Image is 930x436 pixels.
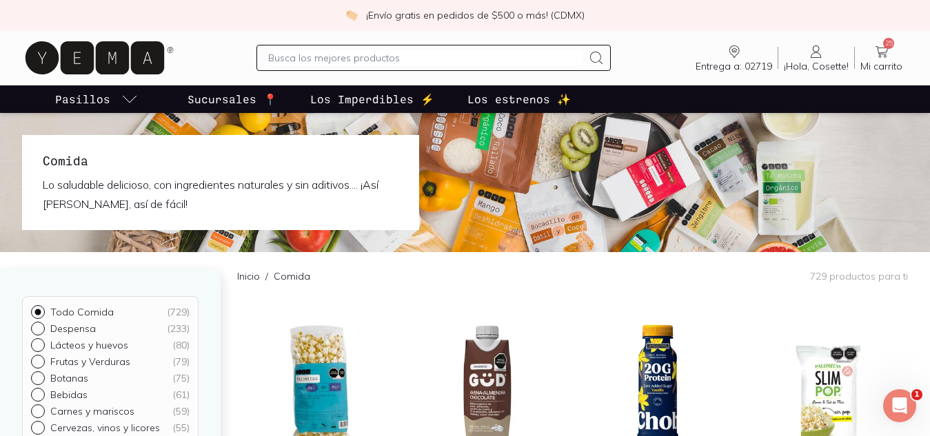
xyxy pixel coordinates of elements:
img: check [345,9,358,21]
a: pasillo-todos-link [52,85,141,113]
iframe: Intercom live chat [883,389,916,422]
p: Los estrenos ✨ [467,91,571,107]
div: ( 61 ) [172,388,190,401]
span: 1 [911,389,922,400]
a: Entrega a: 02719 [690,43,778,72]
h1: Comida [43,152,398,169]
a: Los estrenos ✨ [465,85,574,113]
span: / [260,269,274,283]
input: Busca los mejores productos [268,50,583,66]
div: ( 233 ) [167,322,190,335]
a: 25Mi carrito [855,43,908,72]
div: ( 729 ) [167,306,190,318]
div: ( 80 ) [172,339,190,351]
div: ( 59 ) [172,405,190,417]
a: Sucursales 📍 [185,85,280,113]
p: Lácteos y huevos [50,339,128,351]
div: ( 75 ) [172,372,190,384]
p: Comida [274,269,310,283]
p: Frutas y Verduras [50,355,130,368]
a: ¡Hola, Cosette! [778,43,854,72]
div: ( 55 ) [172,422,190,434]
span: Entrega a: 02719 [696,60,772,72]
a: Inicio [237,270,260,282]
div: ( 79 ) [172,355,190,368]
p: Sucursales 📍 [188,91,277,107]
p: 729 productos para ti [810,270,908,282]
p: Despensa [50,322,96,335]
a: Los Imperdibles ⚡️ [307,85,437,113]
p: Botanas [50,372,88,384]
p: Carnes y mariscos [50,405,134,417]
p: ¡Envío gratis en pedidos de $500 o más! (CDMX) [366,8,585,22]
span: ¡Hola, Cosette! [784,60,849,72]
p: Cervezas, vinos y licores [50,422,160,434]
span: 25 [883,38,894,49]
p: Bebidas [50,388,88,401]
p: Pasillos [55,91,110,107]
span: Mi carrito [860,60,902,72]
p: Todo Comida [50,306,114,318]
p: Los Imperdibles ⚡️ [310,91,434,107]
p: Lo saludable delicioso, con ingredientes naturales y sin aditivos.... ¡Así [PERSON_NAME], así de ... [43,175,398,214]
